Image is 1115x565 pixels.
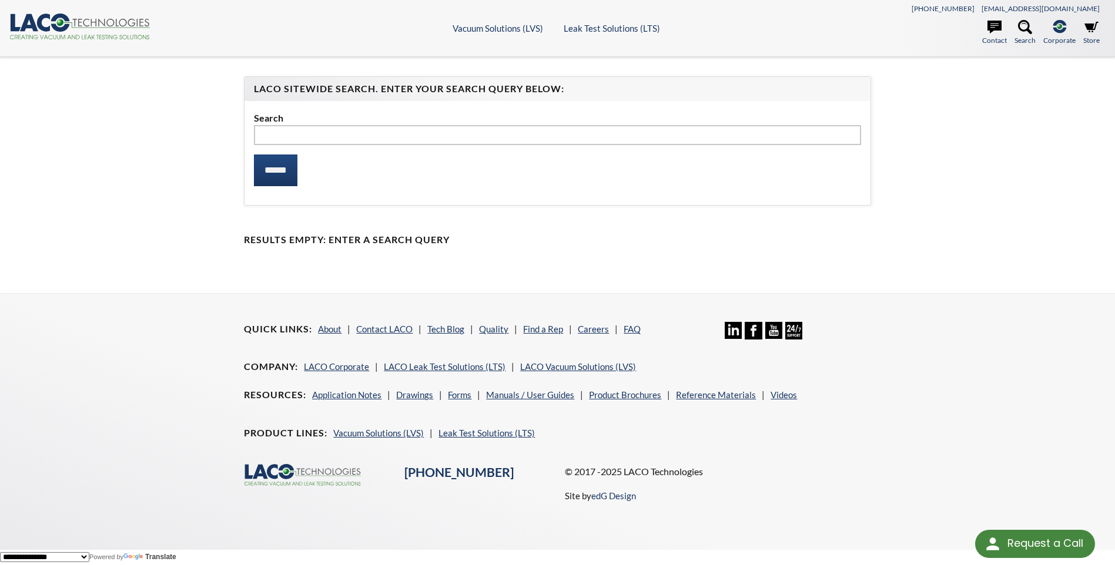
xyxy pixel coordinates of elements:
a: Contact LACO [356,324,413,334]
a: [EMAIL_ADDRESS][DOMAIN_NAME] [982,4,1100,13]
a: Contact [982,20,1007,46]
a: Careers [578,324,609,334]
a: Manuals / User Guides [486,389,574,400]
p: Site by [565,489,636,503]
a: Leak Test Solutions (LTS) [564,23,660,33]
img: 24/7 Support Icon [785,322,802,339]
a: [PHONE_NUMBER] [912,4,975,13]
a: FAQ [624,324,641,334]
h4: LACO Sitewide Search. Enter your Search Query Below: [254,83,860,95]
a: About [318,324,341,334]
a: edG Design [591,490,636,501]
a: Vacuum Solutions (LVS) [453,23,543,33]
img: round button [983,534,1002,553]
a: Quality [479,324,508,334]
div: Request a Call [975,530,1095,558]
a: Translate [123,553,176,561]
a: Search [1014,20,1036,46]
a: Product Brochures [589,389,661,400]
a: Videos [771,389,797,400]
h4: Results Empty: Enter a Search Query [244,234,870,246]
a: Find a Rep [523,324,563,334]
a: Store [1083,20,1100,46]
a: Leak Test Solutions (LTS) [438,428,535,438]
h4: Quick Links [244,323,312,335]
span: Corporate [1043,35,1076,46]
div: Request a Call [1007,530,1083,557]
a: Forms [448,389,471,400]
a: LACO Vacuum Solutions (LVS) [520,361,636,372]
img: Google Translate [123,553,145,561]
a: Drawings [396,389,433,400]
a: LACO Corporate [304,361,369,372]
a: Tech Blog [427,324,464,334]
a: Reference Materials [676,389,756,400]
a: LACO Leak Test Solutions (LTS) [384,361,505,372]
h4: Product Lines [244,427,327,439]
h4: Resources [244,389,306,401]
label: Search [254,110,860,126]
p: © 2017 -2025 LACO Technologies [565,464,871,479]
h4: Company [244,361,298,373]
a: 24/7 Support [785,331,802,341]
a: Vacuum Solutions (LVS) [333,428,424,438]
a: Application Notes [312,389,381,400]
a: [PHONE_NUMBER] [404,465,514,480]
